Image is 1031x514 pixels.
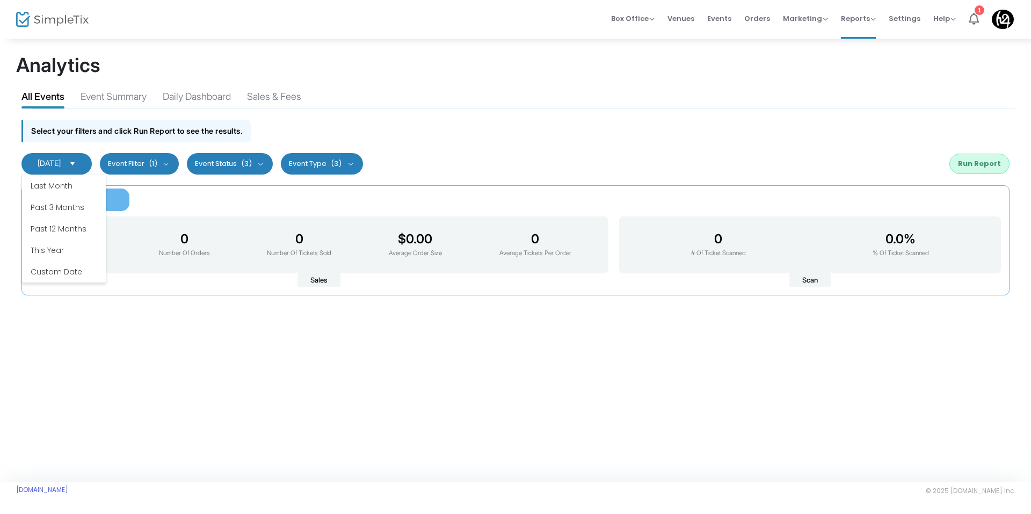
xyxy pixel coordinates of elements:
[707,5,731,32] span: Events
[611,13,655,24] span: Box Office
[187,153,273,175] button: Event Status(3)
[149,160,157,168] span: (1)
[81,89,147,108] div: Event Summary
[873,231,929,247] h3: 0.0%
[16,54,1015,77] h1: Analytics
[389,231,442,247] h3: $0.00
[22,218,106,240] li: Past 12 Months
[949,154,1010,174] button: Run Report
[389,249,442,258] p: Average Order Size
[841,13,876,24] span: Reports
[691,249,746,258] p: # Of Ticket Scanned
[499,249,571,258] p: Average Tickets Per Order
[22,261,106,283] li: Custom Date
[22,240,106,261] li: This Year
[889,5,920,32] span: Settings
[926,487,1015,495] span: © 2025 [DOMAIN_NAME] Inc.
[21,89,64,108] div: All Events
[241,160,252,168] span: (3)
[744,5,770,32] span: Orders
[163,89,231,108] div: Daily Dashboard
[499,231,571,247] h3: 0
[267,249,331,258] p: Number Of Tickets Sold
[100,153,179,175] button: Event Filter(1)
[691,231,746,247] h3: 0
[789,273,831,287] span: Scan
[267,231,331,247] h3: 0
[159,231,210,247] h3: 0
[873,249,929,258] p: % Of Ticket Scanned
[159,249,210,258] p: Number Of Orders
[933,13,956,24] span: Help
[297,273,340,287] span: Sales
[21,120,251,142] div: Select your filters and click Run Report to see the results.
[975,5,984,15] div: 1
[22,175,106,197] li: Last Month
[38,158,61,168] span: [DATE]
[667,5,694,32] span: Venues
[783,13,828,24] span: Marketing
[16,486,68,494] a: [DOMAIN_NAME]
[331,160,342,168] span: (3)
[247,89,301,108] div: Sales & Fees
[65,160,80,168] button: Select
[22,197,106,218] li: Past 3 Months
[281,153,363,175] button: Event Type(3)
